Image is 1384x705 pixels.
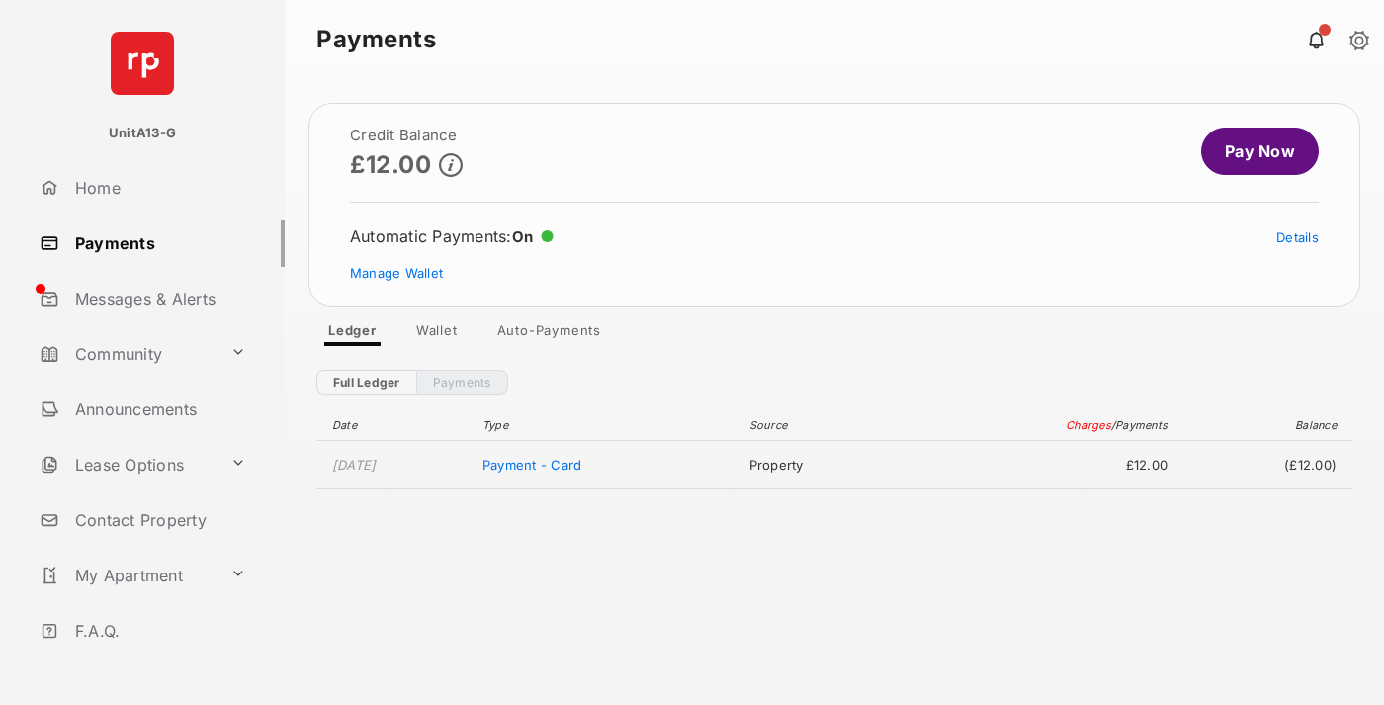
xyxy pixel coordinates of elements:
span: On [512,227,534,246]
a: Payments [32,220,285,267]
a: Contact Property [32,496,285,544]
img: svg+xml;base64,PHN2ZyB4bWxucz0iaHR0cDovL3d3dy53My5vcmcvMjAwMC9zdmciIHdpZHRoPSI2NCIgaGVpZ2h0PSI2NC... [111,32,174,95]
a: Ledger [312,322,392,346]
a: My Apartment [32,552,222,599]
th: Date [316,410,473,441]
time: [DATE] [332,457,377,473]
span: Charges [1066,418,1111,432]
a: Wallet [400,322,474,346]
th: Balance [1177,410,1352,441]
a: Home [32,164,285,212]
strong: Payments [316,28,436,51]
td: (£12.00) [1177,441,1352,489]
a: Auto-Payments [481,322,617,346]
a: Lease Options [32,441,222,488]
span: Payment - Card [482,457,581,473]
a: Payments [416,370,508,395]
a: Details [1276,229,1319,245]
span: / Payments [1111,418,1168,432]
a: F.A.Q. [32,607,285,655]
a: Messages & Alerts [32,275,285,322]
a: Community [32,330,222,378]
a: Manage Wallet [350,265,443,281]
td: Property [739,441,906,489]
a: Full Ledger [316,370,416,395]
span: £12.00 [915,457,1168,473]
p: UnitA13-G [109,124,176,143]
th: Type [473,410,739,441]
th: Source [739,410,906,441]
h2: Credit Balance [350,128,463,143]
div: Automatic Payments : [350,226,554,246]
p: £12.00 [350,151,431,178]
a: Announcements [32,386,285,433]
